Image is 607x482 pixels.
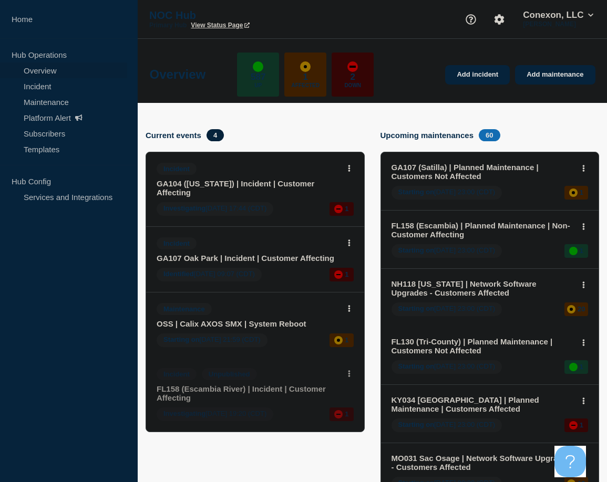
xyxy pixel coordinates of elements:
[157,303,212,315] span: Maintenance
[569,421,578,429] div: down
[202,368,257,380] span: Unpublished
[157,179,339,197] a: GA104 ([US_STATE]) | Incident | Customer Affecting
[398,362,435,370] span: Starting on
[479,129,500,141] span: 60
[392,395,574,413] a: KY034 [GEOGRAPHIC_DATA] | Planned Maintenance | Customers Affected
[163,270,194,278] span: Identified
[392,221,574,239] a: FL158 (Escambia) | Planned Maintenance | Non-Customer Affecting
[157,319,339,328] a: OSS | Calix AXOS SMX | System Reboot
[157,237,197,249] span: Incident
[398,188,435,196] span: Starting on
[157,368,197,380] span: Incident
[292,82,320,88] p: Affected
[392,337,574,355] a: FL130 (Tri-County) | Planned Maintenance | Customers Not Affected
[521,20,595,28] p: [PERSON_NAME]
[334,270,343,279] div: down
[515,65,595,85] a: Add maintenance
[157,384,339,402] a: FL158 (Escambia River) | Incident | Customer Affecting
[580,421,583,429] p: 1
[157,163,197,175] span: Incident
[460,8,482,30] button: Support
[580,363,583,371] p: 1
[554,446,586,477] iframe: Help Scout Beacon - Open
[569,188,578,197] div: affected
[303,72,308,82] p: 1
[392,163,574,181] a: GA107 (Satilla) | Planned Maintenance | Customers Not Affected
[251,72,265,82] p: 587
[392,418,502,432] span: [DATE] 23:00 (CDT)
[398,246,435,254] span: Starting on
[392,360,502,374] span: [DATE] 23:00 (CDT)
[345,336,348,344] p: 1
[488,8,510,30] button: Account settings
[392,244,502,258] span: [DATE] 23:00 (CDT)
[398,305,435,312] span: Starting on
[345,410,348,418] p: 1
[157,202,273,216] span: [DATE] 17:44 (CDT)
[334,336,343,344] div: affected
[398,421,435,428] span: Starting on
[567,305,575,313] div: affected
[191,22,249,29] a: View Status Page
[254,82,262,88] p: Up
[157,407,273,421] span: [DATE] 19:20 (CDT)
[157,333,268,347] span: [DATE] 21:59 (CDT)
[163,336,200,343] span: Starting on
[392,302,502,316] span: [DATE] 23:00 (CDT)
[580,188,583,196] p: 1
[157,268,262,281] span: [DATE] 09:07 (CDT)
[521,10,595,20] button: Conexon, LLC
[163,204,205,212] span: Investigating
[345,270,348,278] p: 1
[253,61,263,72] div: up
[149,22,187,29] p: Primary Hub
[578,305,585,313] p: 20
[163,410,205,417] span: Investigating
[157,254,339,263] a: GA107 Oak Park | Incident | Customer Affecting
[569,247,578,255] div: up
[392,279,574,297] a: NH118 [US_STATE] | Network Software Upgrades - Customers Affected
[150,67,206,82] h1: Overview
[207,129,224,141] span: 4
[392,186,502,200] span: [DATE] 23:00 (CDT)
[392,454,574,471] a: MO031 Sac Osage | Network Software Upgrades - Customers Affected
[334,205,343,213] div: down
[351,72,355,82] p: 2
[344,82,361,88] p: Down
[300,61,311,72] div: affected
[334,410,343,418] div: down
[146,131,201,140] h4: Current events
[569,363,578,371] div: up
[580,247,583,255] p: 1
[347,61,358,72] div: down
[149,9,359,22] p: NOC Hub
[345,205,348,213] p: 1
[445,65,510,85] a: Add incident
[380,131,474,140] h4: Upcoming maintenances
